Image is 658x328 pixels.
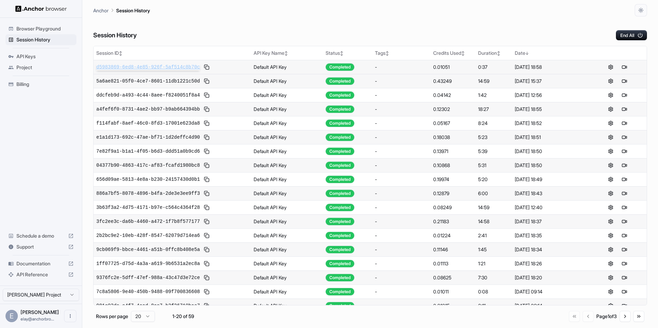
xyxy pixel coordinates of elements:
div: [DATE] 18:52 [515,120,586,127]
div: 14:59 [478,78,509,85]
div: 5:23 [478,134,509,141]
span: Browser Playground [16,25,74,32]
span: ↕ [461,51,465,56]
div: - [375,302,428,309]
div: Session History [5,34,76,45]
td: Default API Key [251,186,323,200]
div: Completed [326,260,354,267]
div: 0.12302 [433,106,473,113]
div: 0.11146 [433,246,473,253]
button: Open menu [64,310,76,322]
span: Billing [16,81,74,88]
div: - [375,92,428,99]
div: 0:11 [478,302,509,309]
div: - [375,120,428,127]
div: 1:42 [478,92,509,99]
div: Schedule a demo [5,230,76,241]
div: Completed [326,63,354,71]
div: 0.19974 [433,176,473,183]
div: 2:41 [478,232,509,239]
span: ↕ [340,51,343,56]
span: Documentation [16,260,65,267]
td: Default API Key [251,242,323,256]
div: Session ID [96,50,248,56]
div: 0:08 [478,288,509,295]
div: [DATE] 18:50 [515,162,586,169]
div: [DATE] 18:49 [515,176,586,183]
div: 14:59 [478,204,509,211]
td: Default API Key [251,102,323,116]
div: Completed [326,162,354,169]
div: - [375,162,428,169]
div: 5:20 [478,176,509,183]
span: 9cb069f9-bbce-4461-a51b-0ffc8b408e5a [96,246,200,253]
div: 0.12879 [433,190,473,197]
div: Completed [326,148,354,155]
td: Default API Key [251,144,323,158]
span: Session History [16,36,74,43]
div: Duration [478,50,509,56]
div: [DATE] 09:14 [515,302,586,309]
div: API Key Name [254,50,320,56]
span: API Reference [16,271,65,278]
p: Anchor [93,7,109,14]
span: ↕ [386,51,389,56]
div: 0.10868 [433,162,473,169]
div: - [375,78,428,85]
div: Completed [326,288,354,295]
div: 0.08249 [433,204,473,211]
span: ↕ [119,51,122,56]
span: a4fef6f0-8731-4ae2-bb97-b9ab664394bb [96,106,200,113]
span: Schedule a demo [16,232,65,239]
div: [DATE] 18:20 [515,274,586,281]
span: 981c02de-e4f7-4ead-8ce7-b2f26710bae7 [96,302,200,309]
div: [DATE] 12:56 [515,92,586,99]
span: 7c8a5806-9e40-450b-9488-09f700836608 [96,288,200,295]
span: 9376fc2e-5dff-47ef-988a-43c47d3e72ce [96,274,200,281]
div: Project [5,62,76,73]
div: 7:30 [478,274,509,281]
div: - [375,190,428,197]
div: 0.01224 [433,232,473,239]
h6: Session History [93,30,137,40]
div: E [5,310,18,322]
div: [DATE] 18:35 [515,232,586,239]
span: 656d09ae-5813-4e8a-b230-24157430d0b1 [96,176,200,183]
nav: breadcrumb [93,7,150,14]
div: Completed [326,119,354,127]
span: 2b2bc9e2-10eb-428f-8547-62079d714ea6 [96,232,200,239]
div: Completed [326,302,354,310]
div: [DATE] 18:58 [515,64,586,71]
div: Completed [326,176,354,183]
div: 0.43249 [433,78,473,85]
div: Status [326,50,369,56]
div: Tags [375,50,428,56]
span: 5a6ae821-05f0-4ce7-8601-11db1221c50d [96,78,200,85]
span: ↓ [525,51,529,56]
div: 1:21 [478,260,509,267]
div: 0.05167 [433,120,473,127]
div: 5:39 [478,148,509,155]
div: - [375,148,428,155]
div: - [375,232,428,239]
td: Default API Key [251,256,323,270]
div: [DATE] 18:37 [515,218,586,225]
div: [DATE] 18:51 [515,134,586,141]
div: [DATE] 15:37 [515,78,586,85]
div: 0:37 [478,64,509,71]
td: Default API Key [251,200,323,214]
div: 1-20 of 59 [166,313,200,320]
span: 7e82f9a1-b1a1-4f05-b6d3-ddd51a0b9cd6 [96,148,200,155]
div: - [375,134,428,141]
div: [DATE] 18:55 [515,106,586,113]
button: End All [616,30,647,40]
div: [DATE] 12:40 [515,204,586,211]
div: API Reference [5,269,76,280]
span: ↕ [497,51,500,56]
div: Completed [326,77,354,85]
div: [DATE] 18:34 [515,246,586,253]
div: Completed [326,246,354,253]
span: Support [16,243,65,250]
span: 3b63f3a2-4d75-4171-b97e-c564c4364f28 [96,204,200,211]
div: 0.13971 [433,148,473,155]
